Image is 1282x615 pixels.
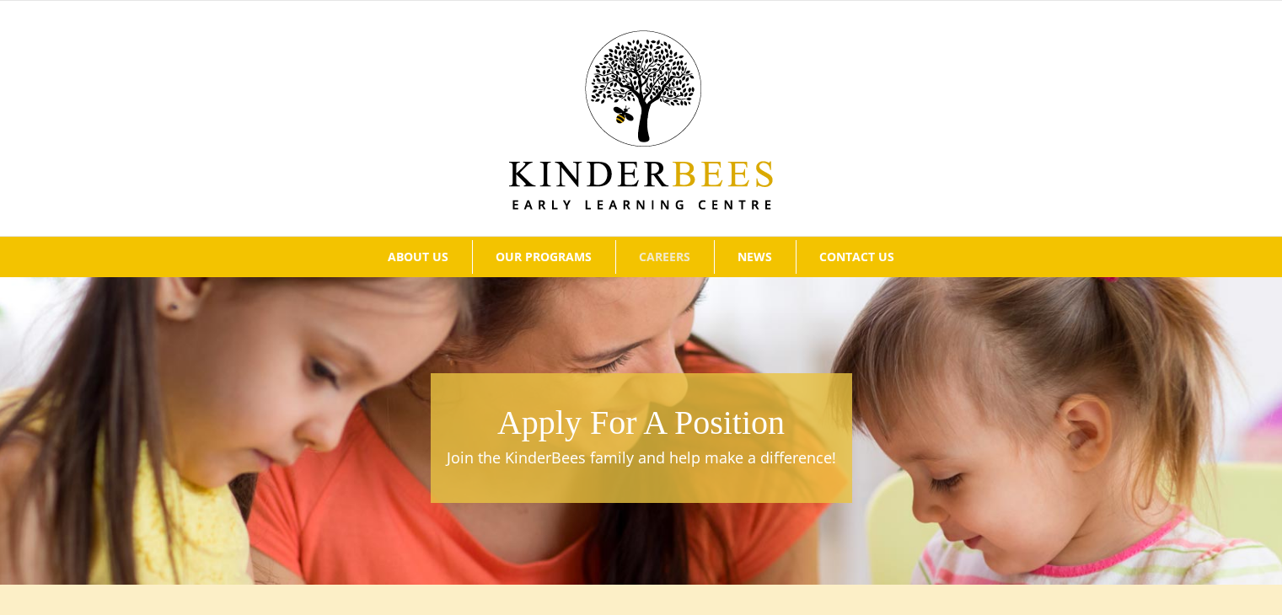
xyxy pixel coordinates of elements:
[496,251,592,263] span: OUR PROGRAMS
[473,240,615,274] a: OUR PROGRAMS
[439,399,844,447] h1: Apply For A Position
[616,240,714,274] a: CAREERS
[819,251,894,263] span: CONTACT US
[738,251,772,263] span: NEWS
[25,237,1257,277] nav: Main Menu
[509,30,773,210] img: Kinder Bees Logo
[439,447,844,469] p: Join the KinderBees family and help make a difference!
[365,240,472,274] a: ABOUT US
[797,240,918,274] a: CONTACT US
[715,240,796,274] a: NEWS
[639,251,690,263] span: CAREERS
[388,251,448,263] span: ABOUT US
